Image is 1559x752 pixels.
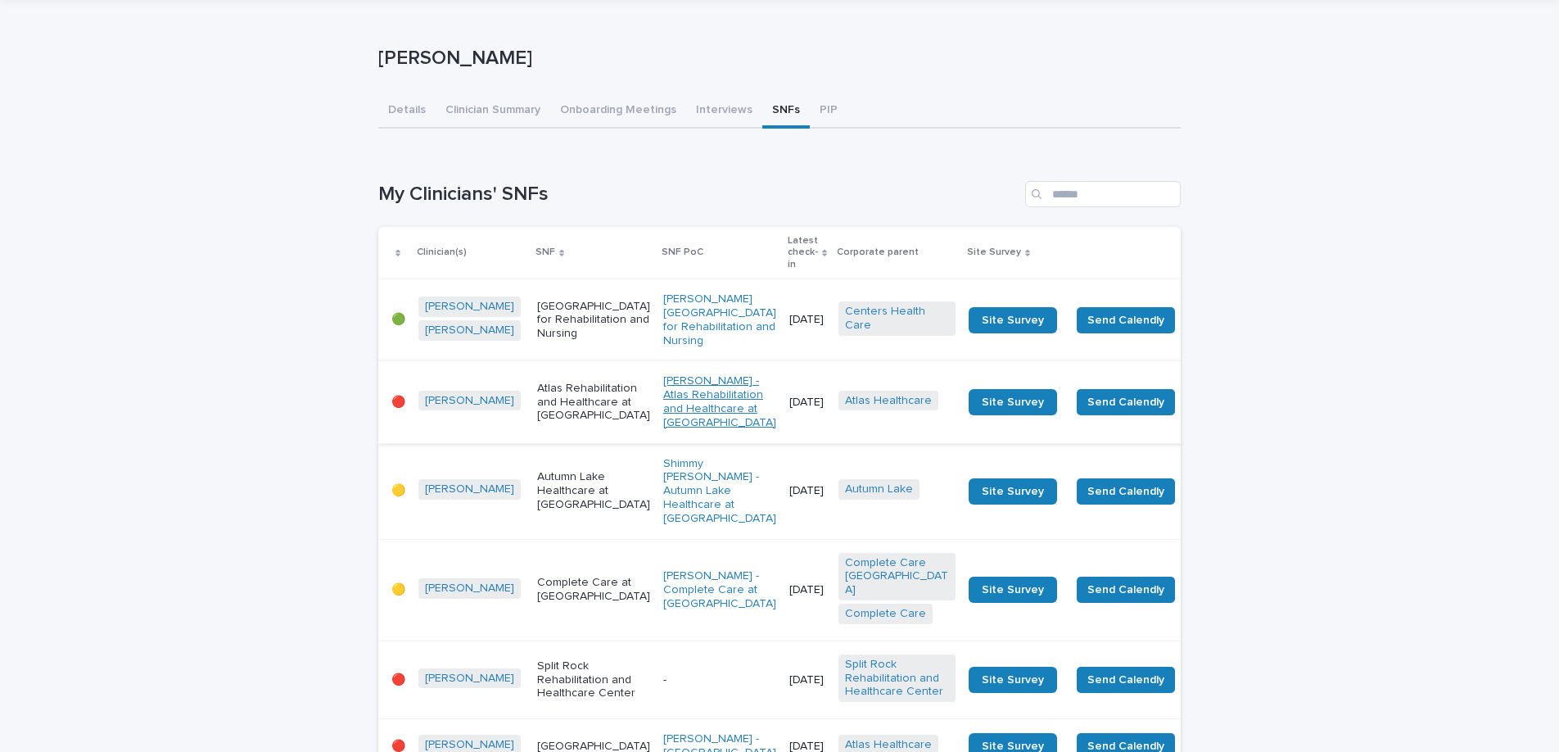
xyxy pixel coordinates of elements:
[845,658,949,699] a: Split Rock Rehabilitation and Healthcare Center
[969,667,1057,693] a: Site Survey
[982,741,1044,752] span: Site Survey
[663,569,776,610] a: [PERSON_NAME] - Complete Care at [GEOGRAPHIC_DATA]
[762,94,810,129] button: SNFs
[967,243,1021,261] p: Site Survey
[1025,181,1181,207] input: Search
[969,577,1057,603] a: Site Survey
[969,389,1057,415] a: Site Survey
[425,582,514,596] a: [PERSON_NAME]
[425,300,514,314] a: [PERSON_NAME]
[982,315,1044,326] span: Site Survey
[789,583,825,597] p: [DATE]
[378,47,1174,70] p: [PERSON_NAME]
[378,94,436,129] button: Details
[1087,394,1164,410] span: Send Calendly
[425,324,514,337] a: [PERSON_NAME]
[535,243,555,261] p: SNF
[417,243,467,261] p: Clinician(s)
[391,583,405,597] p: 🟡
[663,374,776,429] a: [PERSON_NAME] - Atlas Rehabilitation and Healthcare at [GEOGRAPHIC_DATA]
[436,94,550,129] button: Clinician Summary
[425,738,514,752] a: [PERSON_NAME]
[391,673,405,687] p: 🔴
[789,673,825,687] p: [DATE]
[969,478,1057,505] a: Site Survey
[789,484,825,498] p: [DATE]
[845,305,949,333] a: Centers Health Care
[1087,483,1164,500] span: Send Calendly
[391,484,405,498] p: 🟡
[425,394,514,408] a: [PERSON_NAME]
[378,443,1297,539] tr: 🟡[PERSON_NAME] Autumn Lake Healthcare at [GEOGRAPHIC_DATA]Shimmy [PERSON_NAME] - Autumn Lake Heal...
[982,584,1044,596] span: Site Survey
[378,279,1297,361] tr: 🟢[PERSON_NAME] [PERSON_NAME] [GEOGRAPHIC_DATA] for Rehabilitation and Nursing[PERSON_NAME][GEOGRA...
[845,556,949,597] a: Complete Care [GEOGRAPHIC_DATA]
[982,674,1044,686] span: Site Survey
[1087,672,1164,688] span: Send Calendly
[425,672,514,686] a: [PERSON_NAME]
[662,243,703,261] p: SNF PoC
[663,673,776,687] p: -
[1077,667,1175,693] button: Send Calendly
[1087,582,1164,598] span: Send Calendly
[550,94,686,129] button: Onboarding Meetings
[810,94,847,129] button: PIP
[663,457,776,526] a: Shimmy [PERSON_NAME] - Autumn Lake Healthcare at [GEOGRAPHIC_DATA]
[378,641,1297,718] tr: 🔴[PERSON_NAME] Split Rock Rehabilitation and Healthcare Center-[DATE]Split Rock Rehabilitation an...
[845,738,932,752] a: Atlas Healthcare
[845,394,932,408] a: Atlas Healthcare
[789,396,825,410] p: [DATE]
[1077,307,1175,333] button: Send Calendly
[788,232,818,274] p: Latest check-in
[537,576,650,604] p: Complete Care at [GEOGRAPHIC_DATA]
[537,659,650,700] p: Split Rock Rehabilitation and Healthcare Center
[686,94,762,129] button: Interviews
[391,396,405,410] p: 🔴
[425,482,514,496] a: [PERSON_NAME]
[378,539,1297,641] tr: 🟡[PERSON_NAME] Complete Care at [GEOGRAPHIC_DATA][PERSON_NAME] - Complete Care at [GEOGRAPHIC_DAT...
[537,300,650,341] p: [GEOGRAPHIC_DATA] for Rehabilitation and Nursing
[663,292,776,347] a: [PERSON_NAME][GEOGRAPHIC_DATA] for Rehabilitation and Nursing
[1077,577,1175,603] button: Send Calendly
[391,313,405,327] p: 🟢
[1077,478,1175,505] button: Send Calendly
[845,482,913,496] a: Autumn Lake
[1087,312,1164,328] span: Send Calendly
[789,313,825,327] p: [DATE]
[537,382,650,423] p: Atlas Rehabilitation and Healthcare at [GEOGRAPHIC_DATA]
[378,183,1019,206] h1: My Clinicians' SNFs
[845,607,926,621] a: Complete Care
[969,307,1057,333] a: Site Survey
[982,486,1044,497] span: Site Survey
[837,243,919,261] p: Corporate parent
[378,361,1297,443] tr: 🔴[PERSON_NAME] Atlas Rehabilitation and Healthcare at [GEOGRAPHIC_DATA][PERSON_NAME] - Atlas Reha...
[1077,389,1175,415] button: Send Calendly
[982,396,1044,408] span: Site Survey
[537,470,650,511] p: Autumn Lake Healthcare at [GEOGRAPHIC_DATA]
